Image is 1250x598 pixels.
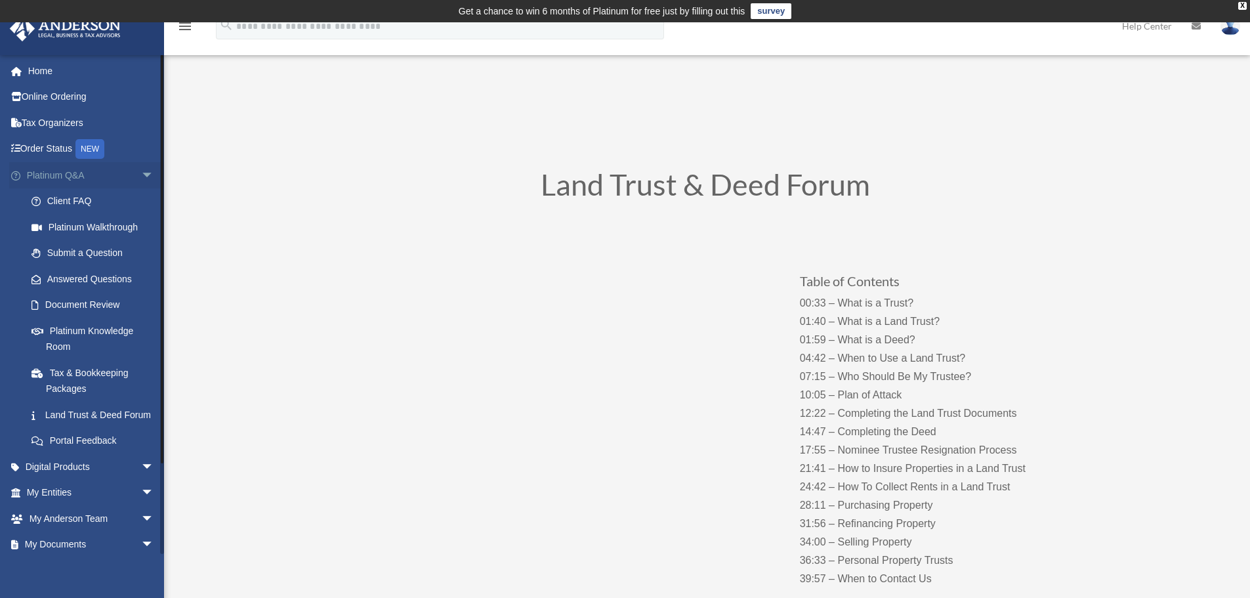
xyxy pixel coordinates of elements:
[141,454,167,481] span: arrow_drop_down
[141,162,167,189] span: arrow_drop_down
[18,318,174,360] a: Platinum Knowledge Room
[18,292,174,318] a: Document Review
[18,402,167,428] a: Land Trust & Deed Forum
[9,58,174,84] a: Home
[75,139,104,159] div: NEW
[219,18,234,32] i: search
[9,162,174,188] a: Platinum Q&Aarrow_drop_down
[177,18,193,34] i: menu
[141,480,167,507] span: arrow_drop_down
[18,240,174,267] a: Submit a Question
[800,274,1059,294] h3: Table of Contents
[18,360,174,402] a: Tax & Bookkeeping Packages
[9,110,174,136] a: Tax Organizers
[351,170,1060,206] h1: Land Trust & Deed Forum
[141,532,167,559] span: arrow_drop_down
[9,84,174,110] a: Online Ordering
[18,428,174,454] a: Portal Feedback
[177,23,193,34] a: menu
[141,505,167,532] span: arrow_drop_down
[1220,16,1240,35] img: User Pic
[751,3,791,19] a: survey
[18,214,174,240] a: Platinum Walkthrough
[800,294,1059,588] p: 00:33 – What is a Trust? 01:40 – What is a Land Trust? 01:59 – What is a Deed? 04:42 – When to Us...
[9,480,174,506] a: My Entitiesarrow_drop_down
[1238,2,1247,10] div: close
[9,454,174,480] a: Digital Productsarrow_drop_down
[18,266,174,292] a: Answered Questions
[9,505,174,532] a: My Anderson Teamarrow_drop_down
[6,16,125,41] img: Anderson Advisors Platinum Portal
[18,188,174,215] a: Client FAQ
[9,136,174,163] a: Order StatusNEW
[9,532,174,558] a: My Documentsarrow_drop_down
[459,3,745,19] div: Get a chance to win 6 months of Platinum for free just by filling out this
